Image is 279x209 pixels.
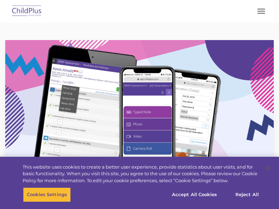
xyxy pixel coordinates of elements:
img: ChildPlus by Procare Solutions [10,3,43,20]
button: Accept All Cookies [168,187,221,202]
div: This website uses cookies to create a better user experience, provide statistics about user visit... [23,164,259,184]
button: Close [260,160,276,176]
button: Reject All [225,187,269,202]
button: Cookies Settings [23,187,71,202]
